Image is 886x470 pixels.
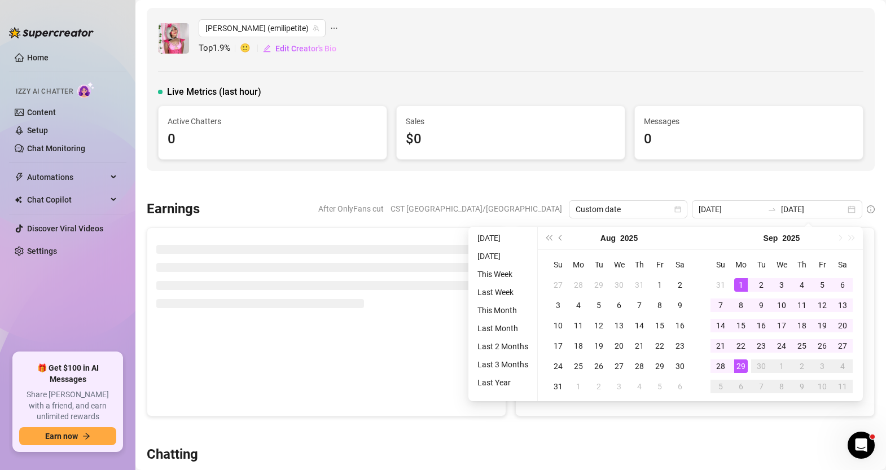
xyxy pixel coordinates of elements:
[781,203,845,216] input: End date
[275,44,336,53] span: Edit Creator's Bio
[644,115,854,128] span: Messages
[27,144,85,153] a: Chat Monitoring
[205,20,319,37] span: Emili (emilipetite)
[168,129,378,150] div: 0
[867,205,875,213] span: info-circle
[27,191,107,209] span: Chat Copilot
[27,247,57,256] a: Settings
[644,129,854,150] div: 0
[167,85,261,99] span: Live Metrics (last hour)
[313,25,319,32] span: team
[391,200,562,217] span: CST [GEOGRAPHIC_DATA]/[GEOGRAPHIC_DATA]
[767,205,777,214] span: swap-right
[77,82,95,98] img: AI Chatter
[848,432,875,459] iframe: Intercom live chat
[699,203,763,216] input: Start date
[27,224,103,233] a: Discover Viral Videos
[15,173,24,182] span: thunderbolt
[767,205,777,214] span: to
[674,206,681,213] span: calendar
[82,432,90,440] span: arrow-right
[27,53,49,62] a: Home
[330,19,338,37] span: ellipsis
[263,45,271,52] span: edit
[159,23,189,54] img: Emili
[318,200,384,217] span: After OnlyFans cut
[27,126,48,135] a: Setup
[240,42,262,55] span: 🙂
[168,115,378,128] span: Active Chatters
[406,129,616,150] div: $0
[45,432,78,441] span: Earn now
[262,39,337,58] button: Edit Creator's Bio
[19,363,116,385] span: 🎁 Get $100 in AI Messages
[15,196,22,204] img: Chat Copilot
[199,42,240,55] span: Top 1.9 %
[19,389,116,423] span: Share [PERSON_NAME] with a friend, and earn unlimited rewards
[576,201,681,218] span: Custom date
[406,115,616,128] span: Sales
[27,168,107,186] span: Automations
[147,200,200,218] h3: Earnings
[147,446,198,464] h3: Chatting
[16,86,73,97] span: Izzy AI Chatter
[19,427,116,445] button: Earn nowarrow-right
[27,108,56,117] a: Content
[9,27,94,38] img: logo-BBDzfeDw.svg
